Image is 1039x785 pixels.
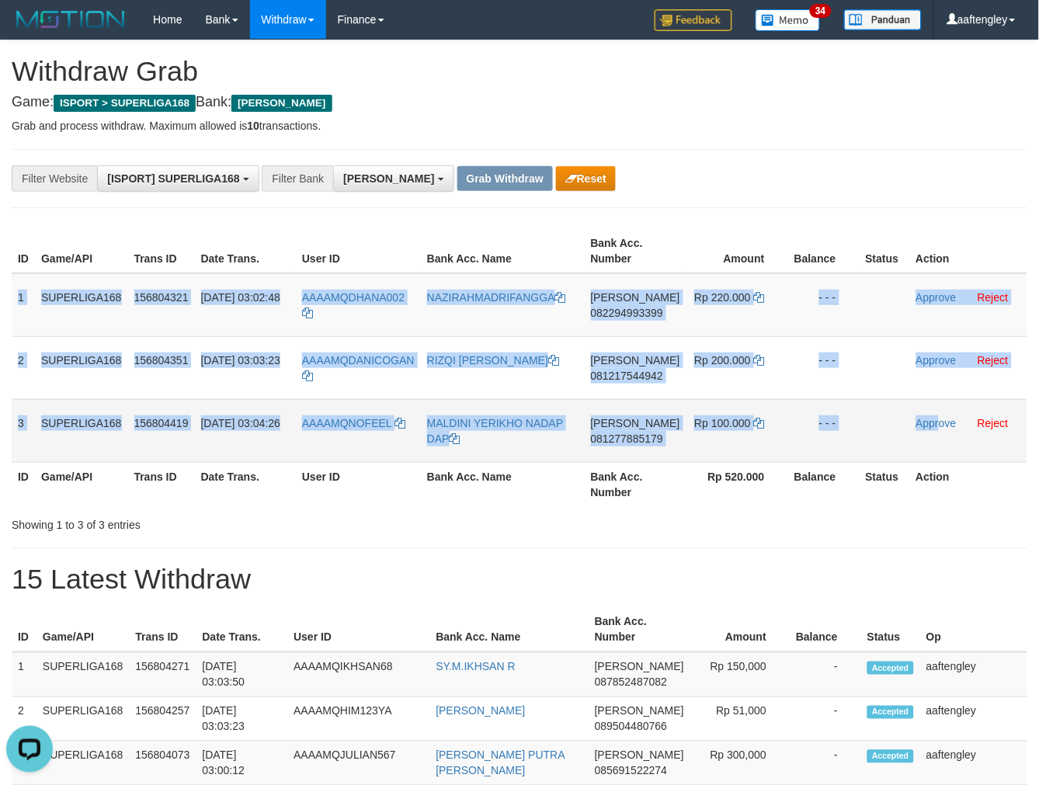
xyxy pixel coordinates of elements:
[810,4,831,18] span: 34
[302,417,391,429] span: AAAAMQNOFEEL
[12,697,36,742] td: 2
[595,749,684,762] span: [PERSON_NAME]
[129,697,196,742] td: 156804257
[978,354,1009,366] a: Reject
[36,652,130,697] td: SUPERLIGA168
[421,229,585,273] th: Bank Acc. Name
[262,165,333,192] div: Filter Bank
[978,417,1009,429] a: Reject
[690,608,790,652] th: Amount
[788,273,860,337] td: - - -
[6,6,53,53] button: Open LiveChat chat widget
[195,229,296,273] th: Date Trans.
[916,291,957,304] a: Approve
[196,697,287,742] td: [DATE] 03:03:23
[302,417,405,429] a: AAAAMQNOFEEL
[12,56,1027,87] h1: Withdraw Grab
[788,336,860,399] td: - - -
[343,172,434,185] span: [PERSON_NAME]
[595,676,667,689] span: Copy 087852487082 to clipboard
[916,417,957,429] a: Approve
[920,652,1027,697] td: aaftengley
[686,229,788,273] th: Amount
[867,750,914,763] span: Accepted
[591,370,663,382] span: Copy 081217544942 to clipboard
[754,354,765,366] a: Copy 200000 to clipboard
[12,462,35,506] th: ID
[790,652,861,697] td: -
[12,273,35,337] td: 1
[591,354,680,366] span: [PERSON_NAME]
[920,697,1027,742] td: aaftengley
[201,354,280,366] span: [DATE] 03:03:23
[595,721,667,733] span: Copy 089504480766 to clipboard
[134,417,189,429] span: 156804419
[556,166,616,191] button: Reset
[35,399,128,462] td: SUPERLIGA168
[591,307,663,319] span: Copy 082294993399 to clipboard
[195,462,296,506] th: Date Trans.
[910,229,1027,273] th: Action
[690,652,790,697] td: Rp 150,000
[12,118,1027,134] p: Grab and process withdraw. Maximum allowed is transactions.
[35,336,128,399] td: SUPERLIGA168
[296,462,421,506] th: User ID
[12,95,1027,110] h4: Game: Bank:
[302,291,405,319] a: AAAAMQDHANA002
[134,291,189,304] span: 156804321
[97,165,259,192] button: [ISPORT] SUPERLIGA168
[421,462,585,506] th: Bank Acc. Name
[107,172,239,185] span: [ISPORT] SUPERLIGA168
[129,608,196,652] th: Trans ID
[35,273,128,337] td: SUPERLIGA168
[12,165,97,192] div: Filter Website
[686,462,788,506] th: Rp 520.000
[591,291,680,304] span: [PERSON_NAME]
[867,706,914,719] span: Accepted
[860,229,910,273] th: Status
[595,765,667,777] span: Copy 085691522274 to clipboard
[788,399,860,462] td: - - -
[427,354,559,366] a: RIZQI [PERSON_NAME]
[436,705,526,717] a: [PERSON_NAME]
[128,229,195,273] th: Trans ID
[436,661,516,673] a: SY.M.IKHSAN R
[694,417,750,429] span: Rp 100.000
[694,291,750,304] span: Rp 220.000
[196,608,287,652] th: Date Trans.
[35,462,128,506] th: Game/API
[302,354,415,382] a: AAAAMQDANICOGAN
[595,661,684,673] span: [PERSON_NAME]
[36,608,130,652] th: Game/API
[436,749,565,777] a: [PERSON_NAME] PUTRA [PERSON_NAME]
[302,291,405,304] span: AAAAMQDHANA002
[754,417,765,429] a: Copy 100000 to clipboard
[591,432,663,445] span: Copy 081277885179 to clipboard
[427,291,566,304] a: NAZIRAHMADRIFANGGA
[12,336,35,399] td: 2
[231,95,332,112] span: [PERSON_NAME]
[287,697,429,742] td: AAAAMQHIM123YA
[129,652,196,697] td: 156804271
[920,608,1027,652] th: Op
[196,652,287,697] td: [DATE] 03:03:50
[860,462,910,506] th: Status
[788,229,860,273] th: Balance
[201,417,280,429] span: [DATE] 03:04:26
[916,354,957,366] a: Approve
[754,291,765,304] a: Copy 220000 to clipboard
[12,399,35,462] td: 3
[134,354,189,366] span: 156804351
[287,608,429,652] th: User ID
[585,229,686,273] th: Bank Acc. Number
[585,462,686,506] th: Bank Acc. Number
[12,608,36,652] th: ID
[690,697,790,742] td: Rp 51,000
[861,608,920,652] th: Status
[247,120,259,132] strong: 10
[12,8,130,31] img: MOTION_logo.png
[788,462,860,506] th: Balance
[287,652,429,697] td: AAAAMQIKHSAN68
[54,95,196,112] span: ISPORT > SUPERLIGA168
[589,608,690,652] th: Bank Acc. Number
